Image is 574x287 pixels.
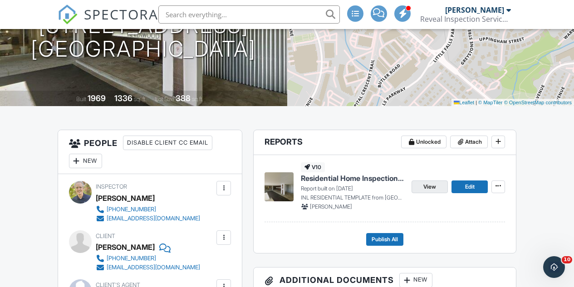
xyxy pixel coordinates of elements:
div: [EMAIL_ADDRESS][DOMAIN_NAME] [107,215,200,222]
div: [PERSON_NAME] [445,5,504,15]
span: Client [96,233,115,239]
button: Upload attachment [14,218,21,225]
a: [PHONE_NUMBER] [96,254,200,263]
button: Emoji picker [29,218,36,225]
span: Inspector [96,183,127,190]
a: Leaflet [454,100,474,105]
div: Close [159,4,176,20]
div: [PHONE_NUMBER] [107,255,156,262]
button: Start recording [58,218,65,225]
iframe: Intercom live chat [543,256,565,278]
a: © MapTiler [478,100,503,105]
img: Profile image for Support [26,5,40,19]
h3: People [58,130,242,174]
span: sq.ft. [192,96,203,102]
h1: [STREET_ADDRESS] [GEOGRAPHIC_DATA] [31,14,256,62]
textarea: Message… [8,199,174,214]
div: 1336 [114,93,132,103]
button: Home [142,4,159,21]
h1: Support [44,5,73,11]
div: New [69,154,102,168]
input: Search everything... [158,5,340,24]
button: go back [6,4,23,21]
span: 10 [562,256,572,263]
a: © OpenStreetMap contributors [504,100,572,105]
a: [EMAIL_ADDRESS][DOMAIN_NAME] [96,263,200,272]
p: Active 10h ago [44,11,88,20]
div: You've received a payment! Amount $291.50 Fee $9.87 Net $281.63 Transaction # pi_3SC8QiK7snlDGpRF... [15,67,142,121]
img: The Best Home Inspection Software - Spectora [58,5,78,24]
div: Disable Client CC Email [123,136,212,150]
span: SPECTORA [84,5,158,24]
span: sq. ft. [134,96,147,102]
div: Support says… [7,62,174,213]
span: | [476,100,477,105]
a: [EMAIL_ADDRESS][DOMAIN_NAME] [96,214,200,223]
div: Support • 11h ago [15,195,65,200]
a: SPECTORA [58,12,158,31]
div: [PHONE_NUMBER] [107,206,156,213]
div: You've received a payment! Amount $291.50 Fee $9.87 Net $281.63 Transaction # pi_3SC8QiK7snlDGpRF... [7,62,149,193]
a: here [63,161,78,168]
div: Payouts to your bank or debit card occur on a daily basis. Each payment usually takes two busines... [15,125,142,187]
button: Gif picker [43,218,50,225]
button: Send a message… [156,214,170,229]
div: [EMAIL_ADDRESS][DOMAIN_NAME] [107,264,200,271]
a: [PHONE_NUMBER] [96,205,200,214]
div: [PERSON_NAME] [96,191,155,205]
div: 388 [176,93,191,103]
span: Built [76,96,86,102]
span: Lot Size [155,96,174,102]
a: [DOMAIN_NAME] [21,179,74,186]
div: Reveal Inspection Services, LLC [420,15,511,24]
div: [PERSON_NAME] [96,240,155,254]
div: 1969 [88,93,106,103]
a: [STREET_ADDRESS][PERSON_NAME][US_STATE] [15,103,110,119]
